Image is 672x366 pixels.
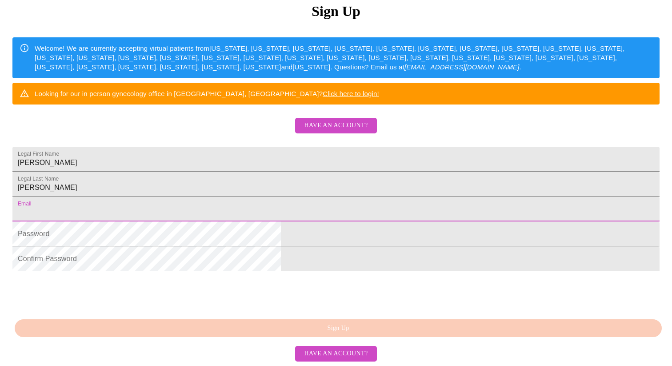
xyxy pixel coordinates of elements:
[304,120,368,131] span: Have an account?
[293,128,379,135] a: Have an account?
[12,276,148,310] iframe: reCAPTCHA
[323,90,379,97] a: Click here to login!
[35,85,379,102] div: Looking for our in person gynecology office in [GEOGRAPHIC_DATA], [GEOGRAPHIC_DATA]?
[295,118,376,133] button: Have an account?
[404,63,520,71] em: [EMAIL_ADDRESS][DOMAIN_NAME]
[35,40,652,76] div: Welcome! We are currently accepting virtual patients from [US_STATE], [US_STATE], [US_STATE], [US...
[295,346,376,362] button: Have an account?
[304,348,368,359] span: Have an account?
[293,349,379,357] a: Have an account?
[12,3,660,20] h3: Sign Up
